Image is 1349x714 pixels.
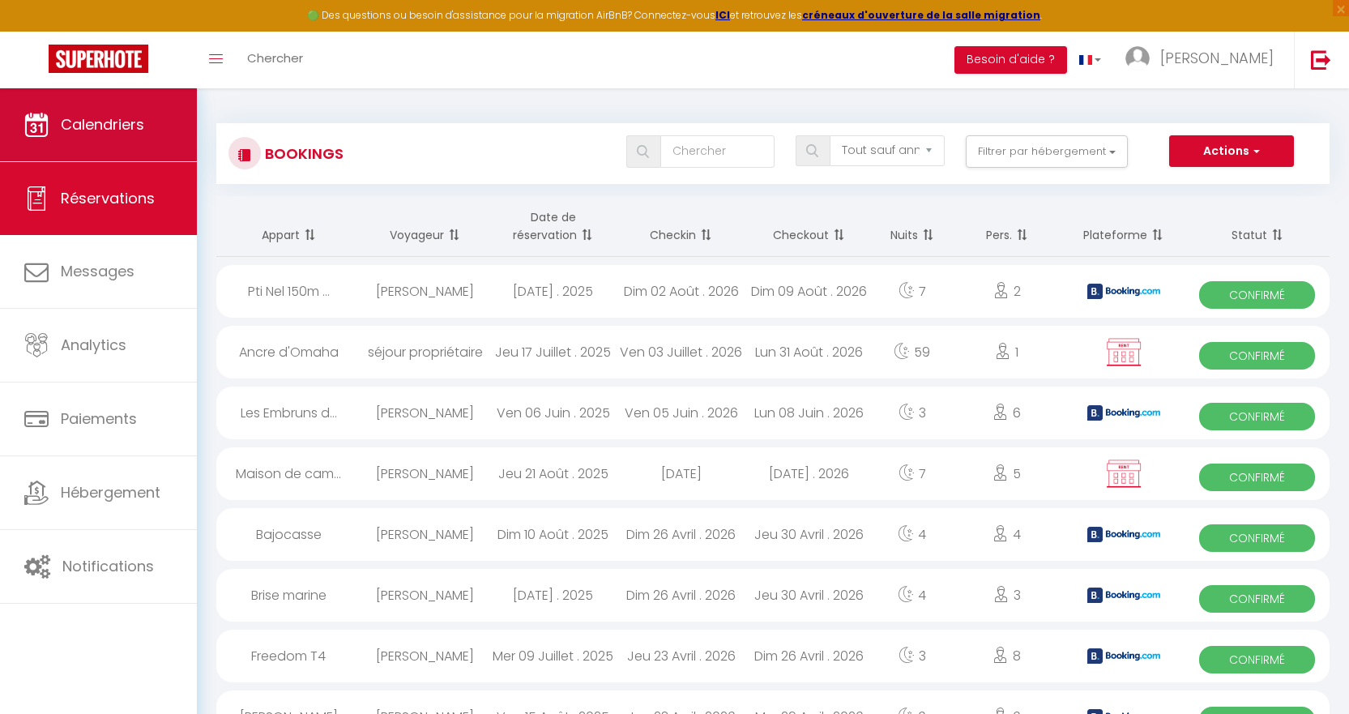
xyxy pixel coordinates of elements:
span: Paiements [61,408,137,429]
span: Chercher [247,49,303,66]
a: Chercher [235,32,315,88]
button: Ouvrir le widget de chat LiveChat [13,6,62,55]
span: Notifications [62,556,154,576]
span: Hébergement [61,482,160,502]
th: Sort by booking date [489,196,617,257]
span: Réservations [61,188,155,208]
th: Sort by checkout [745,196,873,257]
img: ... [1125,46,1150,71]
h3: Bookings [261,135,344,172]
button: Actions [1169,135,1294,168]
a: ... [PERSON_NAME] [1113,32,1294,88]
a: ICI [715,8,730,22]
span: [PERSON_NAME] [1160,48,1274,68]
th: Sort by status [1185,196,1330,257]
span: Calendriers [61,114,144,135]
span: Analytics [61,335,126,355]
img: logout [1311,49,1331,70]
iframe: Chat [1280,641,1337,702]
span: Messages [61,261,134,281]
th: Sort by rentals [216,196,361,257]
input: Chercher [660,135,775,168]
button: Filtrer par hébergement [966,135,1128,168]
a: créneaux d'ouverture de la salle migration [802,8,1040,22]
th: Sort by nights [873,196,951,257]
th: Sort by guest [361,196,489,257]
img: Super Booking [49,45,148,73]
button: Besoin d'aide ? [954,46,1067,74]
th: Sort by checkin [617,196,745,257]
th: Sort by channel [1062,196,1185,257]
th: Sort by people [951,196,1062,257]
